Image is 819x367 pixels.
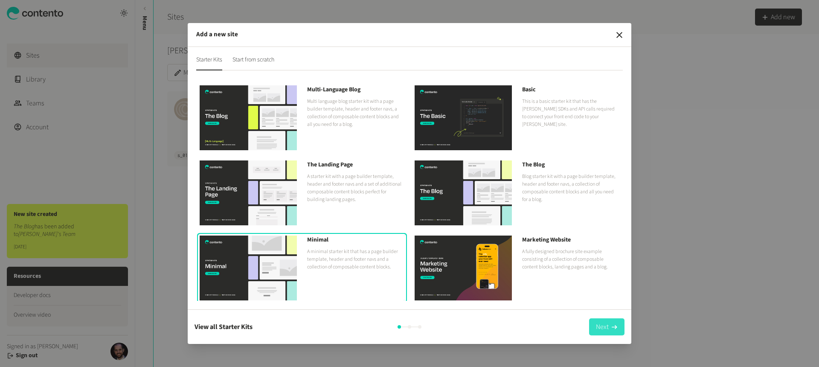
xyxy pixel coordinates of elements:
img: Starter-Kit---Basic.jpg [415,85,512,150]
button: Start from scratch [232,55,274,70]
p: This is a basic starter kit that has the [PERSON_NAME] SDKs and API calls required to connect you... [522,98,619,128]
h2: Add a new site [196,30,238,40]
img: Starter-Kit---Blog-Multi-language.jpg [200,85,297,150]
h3: The Landing Page [307,160,404,169]
p: A starter kit with a page builder template, header and footer navs and a set of additional compos... [307,173,404,204]
h3: Basic [522,85,619,94]
p: Blog starter kit with a page builder template, header and footer navs, a collection of composable... [522,173,619,204]
h3: Marketing Website [522,236,619,245]
p: A fully designed brochure site example consisting of a collection of composable content blocks, l... [522,248,619,271]
h3: Multi-Language Blog [307,85,404,94]
img: Starter-Site---Marketing-Website.jpg [415,236,512,300]
img: Starter-Kit---Landing-Page_jr9skr8ZrK.jpg [200,160,297,225]
button: Starter Kits [196,55,222,70]
h3: The Blog [522,160,619,169]
p: A minimal starter kit that has a page builder template, header and footer navs and a collection o... [307,248,404,271]
button: Next [589,318,624,335]
p: Multi language blog starter kit with a page builder template, header and footer navs, a collectio... [307,98,404,128]
h3: Minimal [307,236,404,245]
img: Starter-Kit---Blog_jCr0D9XYXR.jpg [415,160,512,225]
img: Starter-Kit---Minimal_jxCcSQ8rk9.jpg [200,236,297,300]
button: View all Starter Kits [195,318,253,335]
